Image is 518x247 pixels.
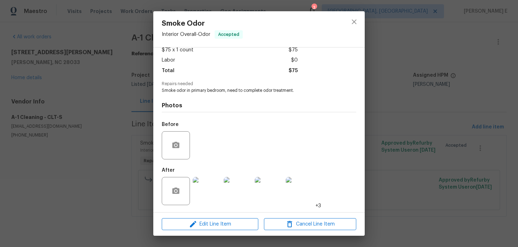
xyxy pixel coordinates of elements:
span: Repairs needed [162,82,356,86]
h5: Before [162,122,179,127]
span: Smoke odor in primary bedroom, need to complete odor treatment. [162,88,337,94]
div: 3 [312,4,316,11]
span: Labor [162,55,175,65]
span: $0 [291,55,298,65]
span: $75 [289,66,298,76]
h5: After [162,168,175,173]
span: Total [162,66,174,76]
span: Interior Overall - Odor [162,32,210,37]
span: Accepted [215,31,242,38]
button: Edit Line Item [162,218,258,230]
span: $75 x 1 count [162,45,193,55]
button: close [346,13,363,30]
span: +3 [315,202,321,209]
button: Cancel Line Item [264,218,356,230]
h4: Photos [162,102,356,109]
span: $75 [289,45,298,55]
span: Smoke Odor [162,20,243,27]
span: Cancel Line Item [266,220,354,229]
span: Edit Line Item [164,220,256,229]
